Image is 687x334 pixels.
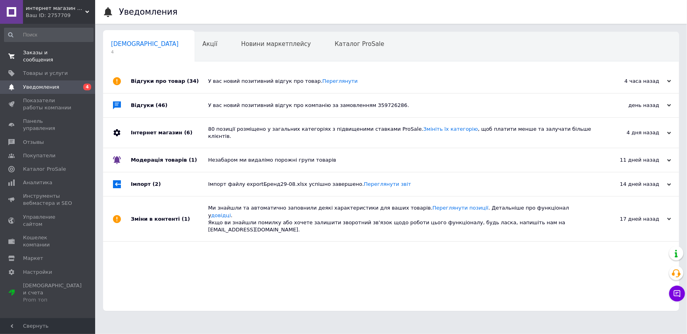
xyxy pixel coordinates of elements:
[131,148,208,172] div: Модерація товарів
[208,102,592,109] div: У вас новий позитивний відгук про компанію за замовленням 359726286.
[208,204,592,233] div: Ми знайшли та автоматично заповнили деякі характеристики для ваших товарів. . Детальніше про функ...
[423,126,478,132] a: Змініть їх категорію
[26,12,95,19] div: Ваш ID: 2757709
[592,157,671,164] div: 11 дней назад
[432,205,488,211] a: Переглянути позиції
[364,181,411,187] a: Переглянути звіт
[592,129,671,136] div: 4 дня назад
[23,214,73,228] span: Управление сайтом
[23,296,82,303] div: Prom топ
[592,181,671,188] div: 14 дней назад
[208,181,592,188] div: Імпорт файлу exportБренд29-08.xlsx успішно завершено.
[592,216,671,223] div: 17 дней назад
[131,118,208,148] div: Інтернет магазин
[23,139,44,146] span: Отзывы
[208,157,592,164] div: Незабаром ми видалімо порожні групи товарів
[26,5,85,12] span: интернет магазин Бренд-Посуд
[119,7,178,17] h1: Уведомления
[111,40,179,48] span: [DEMOGRAPHIC_DATA]
[23,193,73,207] span: Инструменты вебмастера и SEO
[592,78,671,85] div: 4 часа назад
[131,172,208,196] div: Імпорт
[23,234,73,248] span: Кошелек компании
[241,40,311,48] span: Новини маркетплейсу
[23,282,82,304] span: [DEMOGRAPHIC_DATA] и счета
[23,255,43,262] span: Маркет
[322,78,358,84] a: Переглянути
[208,78,592,85] div: У вас новий позитивний відгук про товар.
[131,69,208,93] div: Відгуки про товар
[187,78,199,84] span: (34)
[182,216,190,222] span: (1)
[23,166,66,173] span: Каталог ProSale
[111,49,179,55] span: 4
[156,102,168,108] span: (46)
[23,179,52,186] span: Аналитика
[184,130,192,136] span: (6)
[4,28,94,42] input: Поиск
[23,269,52,276] span: Настройки
[189,157,197,163] span: (1)
[208,126,592,140] div: 80 позиції розміщено у загальних категоріях з підвищеними ставками ProSale. , щоб платити менше т...
[23,49,73,63] span: Заказы и сообщения
[83,84,91,90] span: 4
[669,286,685,302] button: Чат с покупателем
[23,152,55,159] span: Покупатели
[203,40,218,48] span: Акції
[23,97,73,111] span: Показатели работы компании
[23,84,59,91] span: Уведомления
[153,181,161,187] span: (2)
[592,102,671,109] div: день назад
[131,94,208,117] div: Відгуки
[335,40,384,48] span: Каталог ProSale
[131,197,208,241] div: Зміни в контенті
[211,212,231,218] a: довідці
[23,118,73,132] span: Панель управления
[23,70,68,77] span: Товары и услуги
